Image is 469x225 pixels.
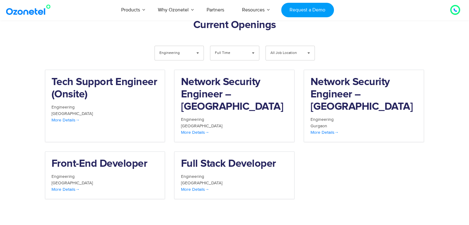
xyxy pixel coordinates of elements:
[159,46,189,60] span: Engineering
[174,70,294,142] a: Network Security Engineer – [GEOGRAPHIC_DATA] Engineering [GEOGRAPHIC_DATA] More Details
[51,117,80,123] span: More Details
[51,76,159,101] h2: Tech Support Engineer (Onsite)
[51,187,80,192] span: More Details
[310,130,339,135] span: More Details
[215,46,244,60] span: Full Time
[181,180,222,186] span: [GEOGRAPHIC_DATA]
[310,123,327,129] span: Gurgaon
[192,46,204,60] span: ▾
[181,187,209,192] span: More Details
[51,104,75,110] span: Engineering
[181,174,204,179] span: Engineering
[181,76,288,113] h2: Network Security Engineer – [GEOGRAPHIC_DATA]
[51,180,93,186] span: [GEOGRAPHIC_DATA]
[310,76,418,113] h2: Network Security Engineer – [GEOGRAPHIC_DATA]
[45,70,165,142] a: Tech Support Engineer (Onsite) Engineering [GEOGRAPHIC_DATA] More Details
[181,158,288,170] h2: Full Stack Developer
[174,151,294,199] a: Full Stack Developer Engineering [GEOGRAPHIC_DATA] More Details
[181,117,204,122] span: Engineering
[45,19,424,31] h2: Current Openings
[310,117,333,122] span: Engineering
[247,46,259,60] span: ▾
[51,158,159,170] h2: Front-End Developer
[45,151,165,199] a: Front-End Developer Engineering [GEOGRAPHIC_DATA] More Details
[281,3,334,17] a: Request a Demo
[304,70,424,142] a: Network Security Engineer – [GEOGRAPHIC_DATA] Engineering Gurgaon More Details
[51,174,75,179] span: Engineering
[303,46,315,60] span: ▾
[181,130,209,135] span: More Details
[181,123,222,129] span: [GEOGRAPHIC_DATA]
[51,111,93,116] span: [GEOGRAPHIC_DATA]
[270,46,300,60] span: All Job Location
